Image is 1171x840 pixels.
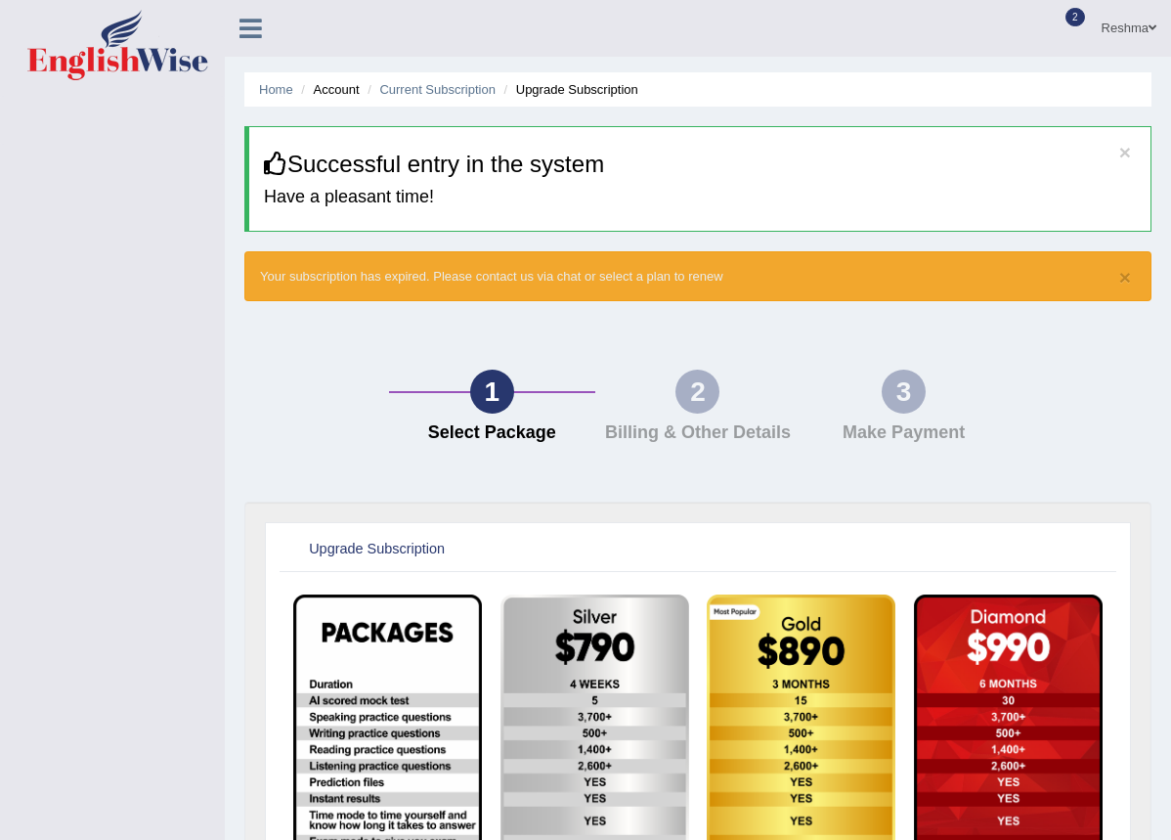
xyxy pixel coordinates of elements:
h2: Upgrade Subscription [284,537,798,562]
h3: Successful entry in the system [264,152,1136,177]
div: 2 [675,370,719,414]
a: Home [259,82,293,97]
li: Upgrade Subscription [499,80,638,99]
div: Your subscription has expired. Please contact us via chat or select a plan to renew [244,251,1151,301]
div: 3 [882,370,926,414]
h4: Billing & Other Details [605,423,792,443]
h4: Have a pleasant time! [264,188,1136,207]
li: Account [296,80,359,99]
span: 2 [1065,8,1085,26]
button: × [1119,267,1131,287]
a: Current Subscription [379,82,496,97]
div: 1 [470,370,514,414]
h4: Make Payment [810,423,997,443]
button: × [1119,142,1131,162]
h4: Select Package [399,423,585,443]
